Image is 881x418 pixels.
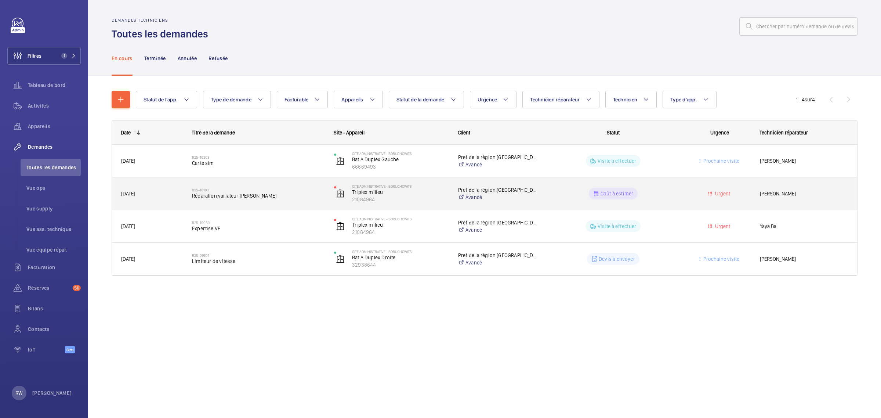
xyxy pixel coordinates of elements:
[389,91,464,108] button: Statut de la demande
[530,97,580,102] span: Technicien réparateur
[28,82,81,89] span: Tableau de bord
[336,255,345,263] img: elevator.svg
[192,155,325,159] h2: R25-10203
[334,91,383,108] button: Appareils
[28,305,81,312] span: Bilans
[352,156,449,163] p: Bat A Duplex Gauche
[112,27,213,41] h1: Toutes les demandes
[759,130,808,136] span: Technicien réparateur
[112,18,213,23] h2: Demandes techniciens
[192,257,325,265] span: Limiteur de vitesse
[598,157,636,165] p: Visite à effectuer
[458,161,537,168] a: Avancé
[65,346,75,353] span: Beta
[522,91,599,108] button: Technicien réparateur
[26,246,81,253] span: Vue équipe répar.
[203,91,271,108] button: Type de demande
[28,123,81,130] span: Appareils
[352,249,449,254] p: Cite Administrative - BORUCHOWITS
[613,97,638,102] span: Technicien
[192,192,325,199] span: Réparation variateur [PERSON_NAME]
[714,223,730,229] span: Urgent
[702,256,739,262] span: Prochaine visite
[15,389,22,397] p: RW
[663,91,717,108] button: Type d'app.
[192,220,325,225] h2: R25-10053
[607,130,620,136] span: Statut
[192,253,325,257] h2: R25-09301
[28,346,65,353] span: IoT
[760,190,848,198] span: [PERSON_NAME]
[28,52,41,60] span: Filtres
[26,164,81,171] span: Toutes les demandes
[26,226,81,233] span: Vue ass. technique
[478,97,497,102] span: Urgence
[336,156,345,165] img: elevator.svg
[352,261,449,269] p: 32938644
[458,259,537,266] a: Avancé
[458,219,537,226] p: Pref de la région [GEOGRAPHIC_DATA]
[178,55,197,62] p: Annulée
[61,53,67,59] span: 1
[28,325,81,333] span: Contacts
[458,252,537,259] p: Pref de la région [GEOGRAPHIC_DATA]
[28,284,70,292] span: Réserves
[211,97,251,102] span: Type de demande
[121,223,135,229] span: [DATE]
[192,225,325,232] span: Expertise VF
[458,130,470,136] span: Client
[73,285,81,291] span: 56
[28,143,81,151] span: Demandes
[670,97,697,102] span: Type d'app.
[458,154,537,161] p: Pref de la région [GEOGRAPHIC_DATA]
[144,97,178,102] span: Statut de l'app.
[121,158,135,164] span: [DATE]
[458,194,537,201] a: Avancé
[121,256,135,262] span: [DATE]
[121,191,135,197] span: [DATE]
[121,130,131,136] div: Date
[352,196,449,203] p: 21084964
[136,91,197,108] button: Statut de l'app.
[352,163,449,170] p: 66669493
[336,222,345,231] img: elevator.svg
[352,184,449,188] p: Cite Administrative - BORUCHOWITS
[209,55,228,62] p: Refusée
[714,191,730,197] span: Urgent
[26,184,81,192] span: Vue ops
[26,205,81,212] span: Vue supply
[192,130,235,136] span: Titre de la demande
[796,97,815,102] span: 1 - 4 4
[458,226,537,234] a: Avancé
[352,254,449,261] p: Bat A Duplex Droite
[112,55,133,62] p: En cours
[7,47,81,65] button: Filtres1
[760,222,848,231] span: Yaya Ba
[341,97,363,102] span: Appareils
[352,151,449,156] p: Cite Administrative - BORUCHOWITS
[284,97,309,102] span: Facturable
[336,189,345,198] img: elevator.svg
[28,102,81,109] span: Activités
[470,91,517,108] button: Urgence
[760,255,848,263] span: [PERSON_NAME]
[352,228,449,236] p: 21084964
[28,264,81,271] span: Facturation
[702,158,739,164] span: Prochaine visite
[598,223,636,230] p: Visite à effectuer
[739,17,858,36] input: Chercher par numéro demande ou de devis
[458,186,537,194] p: Pref de la région [GEOGRAPHIC_DATA]
[605,91,657,108] button: Technicien
[760,157,848,165] span: [PERSON_NAME]
[352,188,449,196] p: Triplex milieu
[192,188,325,192] h2: R25-10103
[710,130,729,136] span: Urgence
[144,55,166,62] p: Terminée
[396,97,445,102] span: Statut de la demande
[277,91,328,108] button: Facturable
[334,130,365,136] span: Site - Appareil
[32,389,72,397] p: [PERSON_NAME]
[599,255,635,263] p: Devis à envoyer
[601,190,634,197] p: Coût à estimer
[805,97,812,102] span: sur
